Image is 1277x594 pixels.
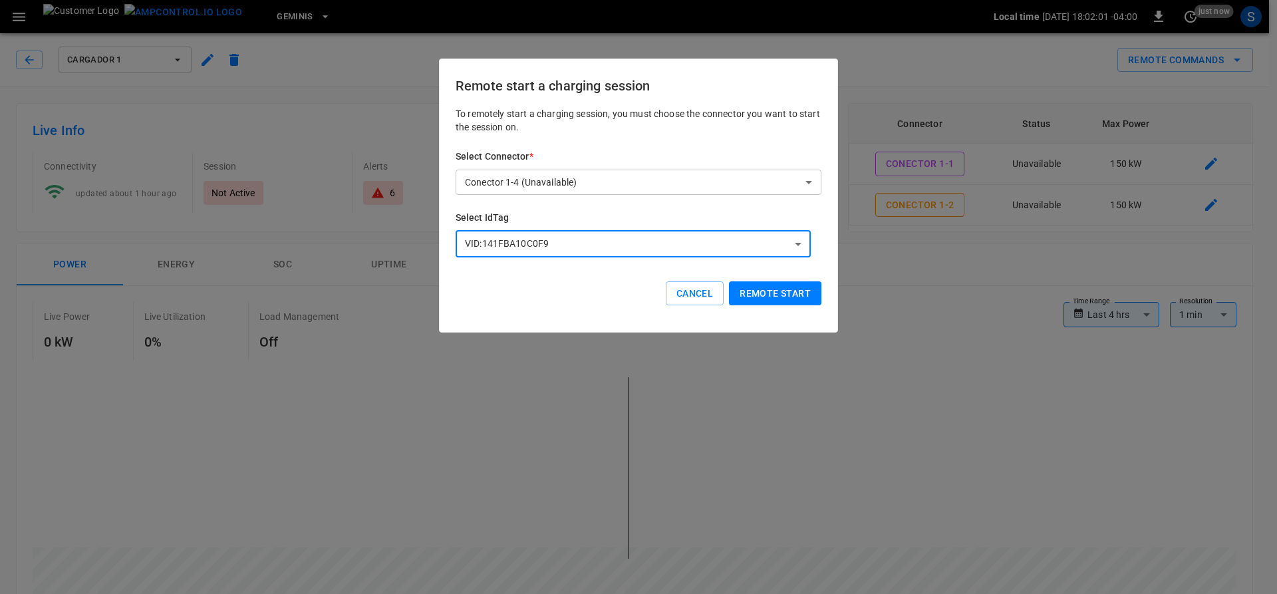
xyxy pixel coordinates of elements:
div: VID:141FBA10C0F9 [456,231,811,257]
p: To remotely start a charging session, you must choose the connector you want to start the session... [456,107,821,134]
h6: Select Connector [456,150,821,164]
div: Conector 1-4 (Unavailable) [456,170,821,195]
button: Cancel [666,281,724,306]
h6: Remote start a charging session [456,75,821,96]
h6: Select IdTag [456,211,821,225]
button: Remote start [729,281,821,306]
